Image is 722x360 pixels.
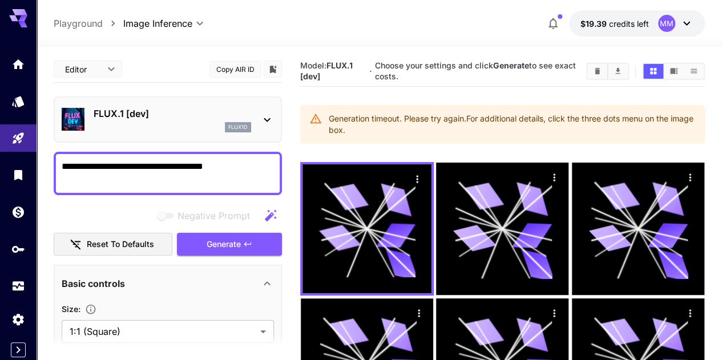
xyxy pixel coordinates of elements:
[268,62,278,76] button: Add to library
[329,108,696,140] div: Generation timeout. Please try again. For additional details, click the three dots menu on the im...
[300,60,353,81] b: FLUX.1 [dev]
[123,17,192,30] span: Image Inference
[569,10,705,37] button: $19.39096MM
[62,277,125,290] p: Basic controls
[54,17,103,30] a: Playground
[80,304,101,315] button: Adjust the dimensions of the generated image by specifying its width and height in pixels, or sel...
[375,60,576,81] span: Choose your settings and click to see exact costs.
[11,342,26,357] button: Expand sidebar
[608,64,628,79] button: Download All
[11,279,25,293] div: Usage
[681,304,699,321] div: Actions
[62,102,274,137] div: FLUX.1 [dev]flux1d
[178,209,250,223] span: Negative Prompt
[54,17,123,30] nav: breadcrumb
[209,61,261,78] button: Copy AIR ID
[11,205,25,219] div: Wallet
[11,168,25,182] div: Library
[580,18,649,30] div: $19.39096
[207,237,241,252] span: Generate
[546,304,563,321] div: Actions
[11,242,25,256] div: API Keys
[609,19,649,29] span: credits left
[70,325,256,338] span: 1:1 (Square)
[65,63,100,75] span: Editor
[11,57,25,71] div: Home
[54,233,172,256] button: Reset to defaults
[177,233,282,256] button: Generate
[369,64,372,78] p: ·
[587,64,607,79] button: Clear Images
[300,60,353,81] span: Model:
[658,15,675,32] div: MM
[493,60,529,70] b: Generate
[62,270,274,297] div: Basic controls
[155,208,259,223] span: Negative prompts are not compatible with the selected model.
[664,64,684,79] button: Show images in video view
[546,168,563,185] div: Actions
[62,304,80,314] span: Size :
[11,94,25,108] div: Models
[94,107,251,120] p: FLUX.1 [dev]
[681,168,699,185] div: Actions
[642,63,705,80] div: Show images in grid viewShow images in video viewShow images in list view
[684,64,704,79] button: Show images in list view
[586,63,629,80] div: Clear ImagesDownload All
[580,19,609,29] span: $19.39
[11,312,25,326] div: Settings
[409,170,426,187] div: Actions
[11,131,25,145] div: Playground
[228,123,248,131] p: flux1d
[643,64,663,79] button: Show images in grid view
[410,304,427,321] div: Actions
